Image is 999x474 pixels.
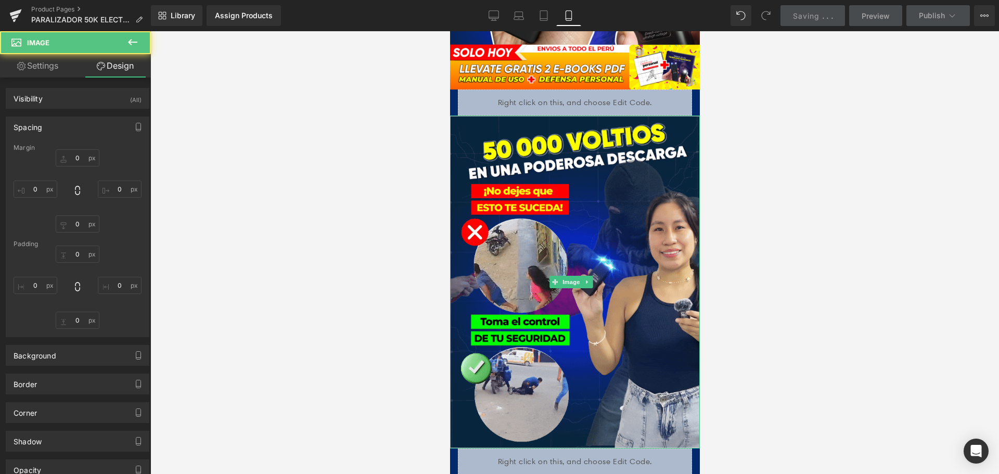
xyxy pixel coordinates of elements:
[481,5,506,26] a: Desktop
[151,5,202,26] a: New Library
[862,10,890,21] span: Preview
[31,16,131,24] span: PARALIZADOR 50K ELECTROSHOCK CON LINTERNA
[78,54,153,78] a: Design
[14,345,56,360] div: Background
[14,88,43,103] div: Visibility
[964,439,989,464] div: Open Intercom Messenger
[130,88,142,106] div: (All)
[14,431,42,446] div: Shadow
[974,5,995,26] button: More
[14,277,57,294] input: 0
[56,312,99,329] input: 0
[755,5,776,26] button: Redo
[14,117,42,132] div: Spacing
[56,246,99,263] input: 0
[215,11,273,20] div: Assign Products
[919,11,945,20] span: Publish
[849,5,902,26] a: Preview
[14,181,57,198] input: 0
[14,240,142,248] div: Padding
[556,5,581,26] a: Mobile
[14,403,37,417] div: Corner
[531,5,556,26] a: Tablet
[56,215,99,233] input: 0
[822,11,824,20] span: .
[132,245,143,257] a: Expand / Collapse
[906,5,970,26] button: Publish
[27,39,49,47] span: Image
[56,149,99,166] input: 0
[98,181,142,198] input: 0
[14,144,142,151] div: Margin
[731,5,751,26] button: Undo
[14,374,37,389] div: Border
[793,11,819,20] span: Saving
[31,5,151,14] a: Product Pages
[826,11,828,20] span: .
[110,245,132,257] span: Image
[171,11,195,20] span: Library
[506,5,531,26] a: Laptop
[98,277,142,294] input: 0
